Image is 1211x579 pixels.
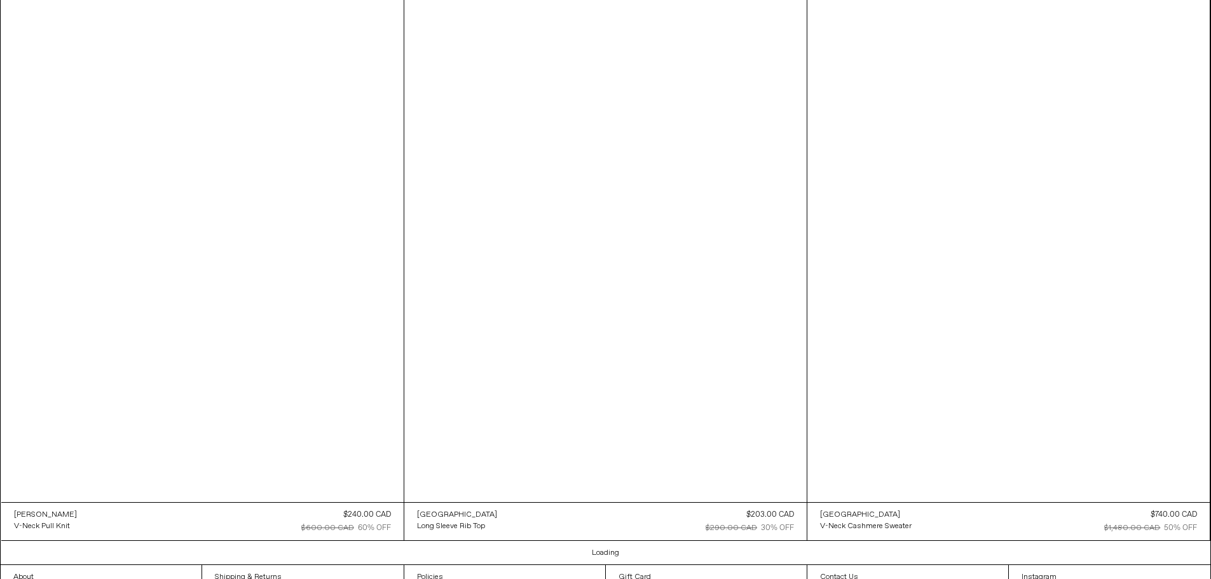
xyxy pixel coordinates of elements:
div: $600.00 CAD [301,522,354,534]
div: $203.00 CAD [746,509,794,521]
a: Long Sleeve Rib Top [417,521,497,532]
a: [GEOGRAPHIC_DATA] [820,509,912,521]
div: Long Sleeve Rib Top [417,521,485,532]
div: $740.00 CAD [1151,509,1197,521]
div: 30% OFF [761,522,794,534]
div: $240.00 CAD [343,509,391,521]
div: [GEOGRAPHIC_DATA] [820,510,900,521]
a: [PERSON_NAME] [14,509,77,521]
a: V-Neck Cashmere Sweater [820,521,912,532]
div: 60% OFF [358,522,391,534]
div: [GEOGRAPHIC_DATA] [417,510,497,521]
div: [PERSON_NAME] [14,510,77,521]
div: V-Neck Pull Knit [14,521,70,532]
div: $290.00 CAD [706,522,757,534]
a: Loading [592,548,619,558]
div: 50% OFF [1164,522,1197,534]
a: V-Neck Pull Knit [14,521,77,532]
div: $1,480.00 CAD [1104,522,1160,534]
a: [GEOGRAPHIC_DATA] [417,509,497,521]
